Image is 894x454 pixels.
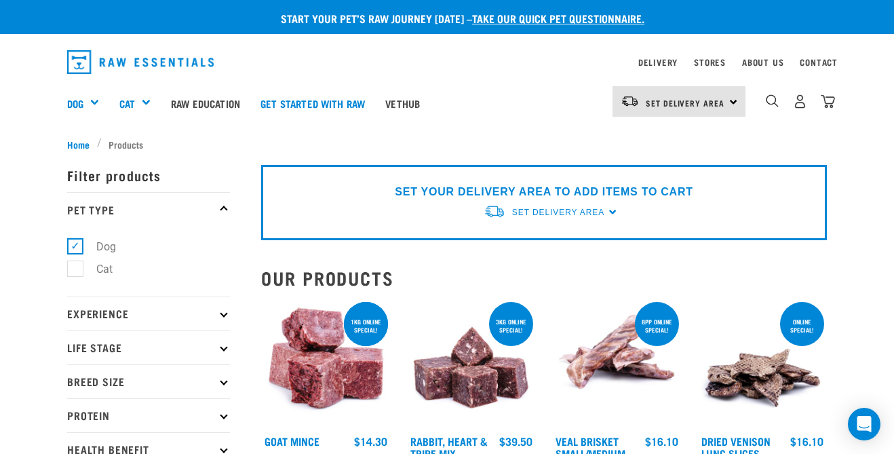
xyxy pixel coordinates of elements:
[344,311,388,340] div: 1kg online special!
[790,435,823,447] div: $16.10
[75,238,121,255] label: Dog
[848,408,880,440] div: Open Intercom Messenger
[694,60,726,64] a: Stores
[261,267,827,288] h2: Our Products
[407,299,537,429] img: 1175 Rabbit Heart Tripe Mix 01
[265,438,319,444] a: Goat Mince
[621,95,639,107] img: van-moving.png
[67,192,230,226] p: Pet Type
[635,311,679,340] div: 8pp online special!
[512,208,604,217] span: Set Delivery Area
[56,45,838,79] nav: dropdown navigation
[67,137,97,151] a: Home
[161,76,250,130] a: Raw Education
[375,76,430,130] a: Vethub
[67,50,214,74] img: Raw Essentials Logo
[489,311,533,340] div: 3kg online special!
[742,60,783,64] a: About Us
[67,137,827,151] nav: breadcrumbs
[484,204,505,219] img: van-moving.png
[780,311,824,340] div: ONLINE SPECIAL!
[67,364,230,398] p: Breed Size
[119,96,135,111] a: Cat
[499,435,532,447] div: $39.50
[821,94,835,109] img: home-icon@2x.png
[800,60,838,64] a: Contact
[261,299,391,429] img: 1077 Wild Goat Mince 01
[67,96,83,111] a: Dog
[354,435,387,447] div: $14.30
[472,15,644,21] a: take our quick pet questionnaire.
[67,137,90,151] span: Home
[75,261,118,278] label: Cat
[67,158,230,192] p: Filter products
[766,94,779,107] img: home-icon-1@2x.png
[793,94,807,109] img: user.png
[645,435,678,447] div: $16.10
[67,330,230,364] p: Life Stage
[698,299,828,429] img: 1304 Venison Lung Slices 01
[395,184,693,200] p: SET YOUR DELIVERY AREA TO ADD ITEMS TO CART
[638,60,678,64] a: Delivery
[67,297,230,330] p: Experience
[646,100,724,105] span: Set Delivery Area
[250,76,375,130] a: Get started with Raw
[67,398,230,432] p: Protein
[552,299,682,429] img: 1207 Veal Brisket 4pp 01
